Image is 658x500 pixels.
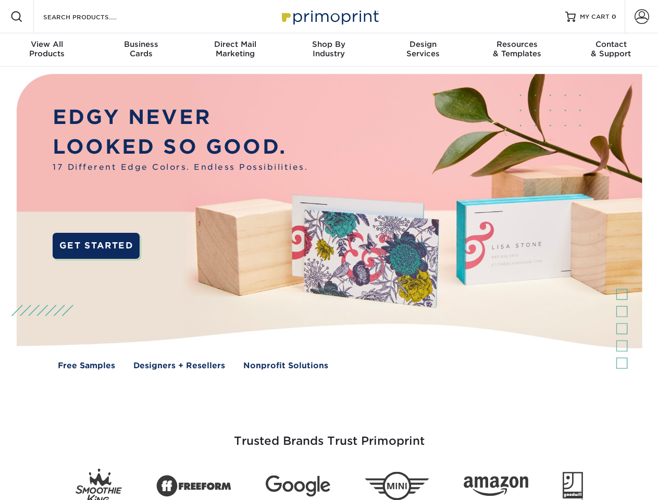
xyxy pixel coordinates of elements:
a: GET STARTED [53,233,140,259]
a: Direct MailMarketing [188,33,282,67]
img: Google [266,476,330,497]
div: Cards [94,40,188,58]
div: & Support [564,40,658,58]
a: Shop ByIndustry [282,33,376,67]
a: BusinessCards [94,33,188,67]
div: & Templates [470,40,564,58]
h3: Trusted Brands Trust Primoprint [24,409,634,460]
div: Marketing [188,40,282,58]
p: EDGY NEVER [53,103,308,132]
span: Design [376,40,470,49]
span: Shop By [282,40,376,49]
a: Nonprofit Solutions [243,360,328,372]
p: LOOKED SO GOOD. [53,132,308,162]
a: Free Samples [58,360,115,372]
span: Business [94,40,188,49]
span: Resources [470,40,564,49]
a: Resources& Templates [470,33,564,67]
span: MY CART [580,12,610,21]
a: DesignServices [376,33,470,67]
span: Direct Mail [188,40,282,49]
div: Industry [282,40,376,58]
a: Designers + Resellers [133,360,225,372]
div: Services [376,40,470,58]
input: SEARCH PRODUCTS..... [42,10,144,23]
img: Primoprint [277,5,381,28]
span: Contact [564,40,658,49]
img: Goodwill [563,472,583,500]
span: 0 [612,13,616,20]
img: Amazon [464,477,528,496]
span: 17 Different Edge Colors. Endless Possibilities. [53,161,308,173]
a: Contact& Support [564,33,658,67]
